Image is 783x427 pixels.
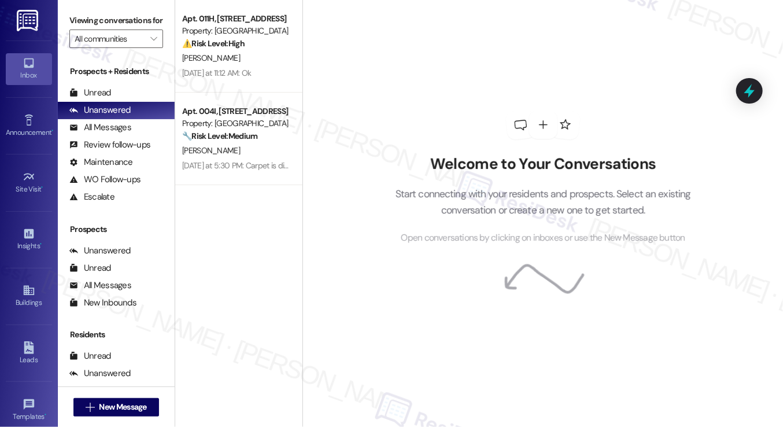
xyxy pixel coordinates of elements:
div: Unread [69,87,111,99]
div: Review follow-ups [69,139,150,151]
span: New Message [99,401,147,413]
a: Site Visit • [6,167,52,198]
div: Prospects [58,223,175,235]
div: All Messages [69,385,131,397]
span: Open conversations by clicking on inboxes or use the New Message button [401,231,685,245]
a: Insights • [6,224,52,255]
div: Unread [69,350,111,362]
span: • [45,411,46,419]
div: Property: [GEOGRAPHIC_DATA] [182,25,289,37]
span: • [40,240,42,248]
div: All Messages [69,122,131,134]
a: Buildings [6,281,52,312]
div: Residents [58,329,175,341]
div: WO Follow-ups [69,174,141,186]
img: ResiDesk Logo [17,10,40,31]
div: Unread [69,262,111,274]
div: Maintenance [69,156,133,168]
a: Leads [6,338,52,369]
div: Escalate [69,191,115,203]
div: Apt. 004I, [STREET_ADDRESS] [182,105,289,117]
div: [DATE] at 5:30 PM: Carpet is dirty and dog hairs all over baseboards [182,160,409,171]
a: Inbox [6,53,52,84]
div: All Messages [69,279,131,292]
h2: Welcome to Your Conversations [378,155,708,174]
i:  [86,403,94,412]
span: • [51,127,53,135]
div: Apt. 011H, [STREET_ADDRESS] [182,13,289,25]
label: Viewing conversations for [69,12,163,30]
div: Prospects + Residents [58,65,175,78]
p: Start connecting with your residents and prospects. Select an existing conversation or create a n... [378,186,708,219]
input: All communities [75,30,145,48]
div: Unanswered [69,245,131,257]
span: [PERSON_NAME] [182,145,240,156]
button: New Message [73,398,159,417]
a: Templates • [6,395,52,426]
strong: 🔧 Risk Level: Medium [182,131,257,141]
div: Unanswered [69,367,131,380]
div: Property: [GEOGRAPHIC_DATA] [182,117,289,130]
div: Unanswered [69,104,131,116]
strong: ⚠️ Risk Level: High [182,38,245,49]
i:  [150,34,157,43]
span: • [42,183,43,192]
div: [DATE] at 11:12 AM: Ok [182,68,252,78]
div: New Inbounds [69,297,136,309]
span: [PERSON_NAME] [182,53,240,63]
